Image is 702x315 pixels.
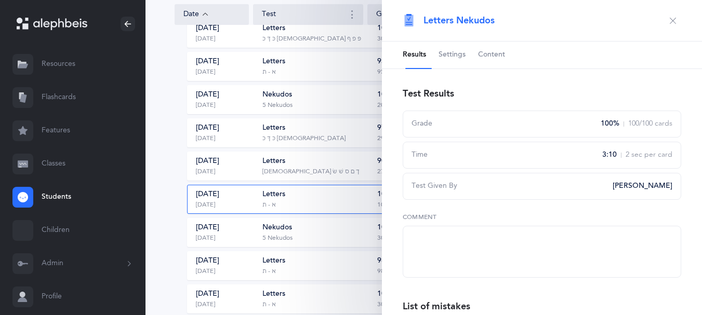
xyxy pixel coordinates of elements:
div: Nekudos [262,223,292,233]
div: [DATE] [196,123,219,133]
span: 100/100 cards [628,119,672,129]
div: Time [412,150,596,160]
span: [PERSON_NAME] [613,181,672,191]
div: Test [262,8,359,21]
div: 29/30 cards [377,134,410,143]
div: 95/100 cards [377,68,414,76]
div: [DATE] [196,189,219,200]
div: [DATE] [196,68,215,76]
div: 5 Nekudos [262,101,293,109]
div: א - ת [262,68,276,76]
div: 30/30 cards [377,300,410,309]
div: [DATE] [196,57,219,67]
div: Letters [262,23,285,34]
div: [DATE] [196,223,219,233]
div: [DATE] [196,267,215,276]
div: א - ת [262,267,276,276]
div: 100% [377,90,396,100]
div: 97% [377,123,392,133]
div: א - ת [262,300,276,309]
div: Letters [262,156,285,167]
div: 30/30 cards [377,234,410,242]
div: Letters [262,57,285,67]
div: 100/100 cards [377,201,417,209]
div: [DATE] [196,101,215,109]
div: Grade [412,119,594,129]
span: Letters Nekudos [423,14,495,27]
div: List of mistakes [403,300,470,313]
div: Test Given By [412,181,606,191]
div: 90% [377,156,392,167]
div: 5 Nekudos [262,234,293,242]
span: Content [478,50,505,60]
div: Nekudos [262,90,292,100]
div: [DATE] [196,134,215,143]
div: Letters [262,189,285,200]
div: 30/30 cards [377,35,410,43]
div: א - ת [262,201,276,209]
div: 27/30 cards [377,168,410,176]
div: 98% [377,256,392,266]
span: 2 sec per card [626,150,672,160]
div: כּ ךּ כ [DEMOGRAPHIC_DATA] [262,134,346,143]
div: [DATE] [196,35,215,43]
div: [DATE] [196,256,219,266]
div: Test Results [403,87,454,100]
span: 3:10 [602,150,617,160]
div: Date [183,9,240,20]
span: Settings [439,50,466,60]
div: [DATE] [196,234,215,242]
div: Letters [262,256,285,266]
div: [DATE] [196,300,215,309]
div: [DATE] [196,90,219,100]
div: Grade [376,9,433,20]
label: Comment [403,212,681,222]
div: [DATE] [196,156,219,167]
div: Letters [262,289,285,299]
div: Letters [262,123,285,133]
div: 95% [377,57,392,67]
div: [DATE] [196,23,219,34]
div: [DATE] [196,201,215,209]
div: 100% [377,23,396,34]
div: 100% [377,189,396,200]
div: [DATE] [196,289,219,299]
div: [DATE] [196,168,215,176]
div: [DEMOGRAPHIC_DATA] ך ם ס שׁ שׂ [262,168,360,176]
div: 100% [377,223,396,233]
div: 98/100 cards [377,267,414,276]
div: כּ ךּ כ [DEMOGRAPHIC_DATA] פּ פ ף [262,35,361,43]
div: 100% [377,289,396,299]
span: 100% [601,119,619,129]
div: 20/20 cards [377,101,410,109]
